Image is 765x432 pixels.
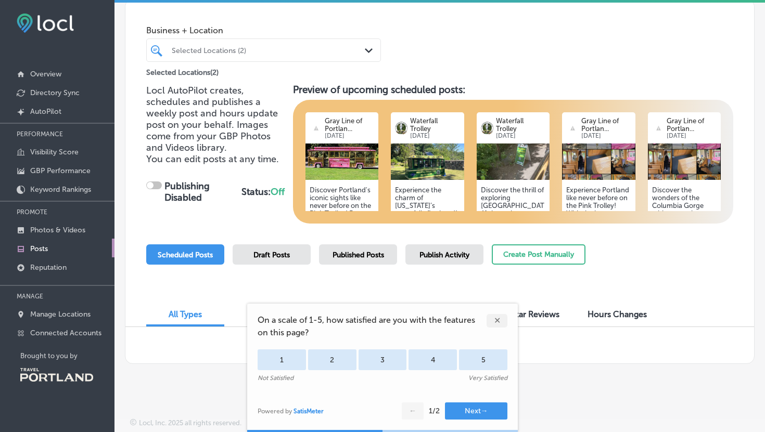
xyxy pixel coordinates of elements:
p: [DATE] [581,133,631,139]
img: 174719542216e67fb5-8c24-4266-8b9a-6fcd407e2f1c_unnamed.jpg [305,143,378,180]
div: Not Satisfied [258,374,294,382]
h5: Discover the wonders of the Columbia Gorge with a stunning guided tour! Experience the beauty of ... [652,186,717,303]
p: Gray Line of Portlan... [667,117,717,133]
p: AutoPilot [30,107,61,116]
p: Reputation [30,263,67,272]
div: 4 [409,349,457,370]
p: Selected Locations ( 2 ) [146,64,219,77]
button: Create Post Manually [492,244,585,265]
span: Draft Posts [253,251,290,259]
img: logo [566,122,579,135]
img: fda3e92497d09a02dc62c9cd864e3231.png [17,14,74,33]
img: 17505719877f5c3b08-596e-47c7-b847-a2b812ba67a9_2025-06-21.jpg [391,143,464,180]
div: 5 [459,349,507,370]
div: 1 [258,349,306,370]
h5: Discover the thrill of exploring [GEOGRAPHIC_DATA] through a seamless hop-on hop-off adventure. P... [481,186,545,303]
p: GBP Performance [30,166,91,175]
p: [DATE] [496,133,546,139]
div: 1 / 2 [429,407,440,415]
div: Powered by [258,408,324,415]
img: logo [310,122,323,135]
strong: Publishing Disabled [164,180,210,203]
img: logo [481,122,494,135]
img: 90d963d7-8ca8-43db-97a0-966703e6e7afcollage3.png [562,143,635,180]
p: [DATE] [325,133,375,139]
p: Gray Line of Portlan... [325,117,375,133]
img: logo [395,122,408,135]
span: On a scale of 1-5, how satisfied are you with the features on this page? [258,314,487,339]
div: 3 [359,349,407,370]
div: 2 [308,349,356,370]
p: [DATE] [410,133,460,139]
span: Scheduled Posts [158,251,213,259]
span: Hours Changes [588,309,647,319]
span: Locl AutoPilot creates, schedules and publishes a weekly post and hours update post on your behal... [146,85,278,153]
p: Connected Accounts [30,329,101,337]
img: Travel Portland [20,368,93,382]
span: Published Posts [333,251,384,259]
div: ✕ [487,314,507,328]
span: Business + Location [146,25,381,35]
h3: Preview of upcoming scheduled posts: [293,84,733,96]
p: [DATE] [667,133,717,139]
span: You can edit posts at any time. [146,153,279,165]
p: Overview [30,70,61,78]
p: Visibility Score [30,148,79,156]
p: Posts [30,244,48,253]
p: Manage Locations [30,310,91,319]
p: Photos & Videos [30,226,85,234]
p: Waterfall Trolley [410,117,460,133]
p: Keyword Rankings [30,185,91,194]
h5: Discover Portland's iconic sights like never before on the Pink Trolley! From [US_STATE][GEOGRAPH... [310,186,374,303]
span: All Types [169,309,202,319]
h5: Experience Portland like never before on the Pink Trolley! With the hop-on, hop-off service, it's... [566,186,631,303]
strong: Status: [241,186,285,198]
span: 5-Star Reviews [503,309,559,319]
p: Waterfall Trolley [496,117,546,133]
span: Publish Activity [419,251,469,259]
button: Next→ [445,402,507,420]
p: Brought to you by [20,352,114,360]
img: logo [652,122,665,135]
button: ← [402,402,424,420]
h5: Experience the charm of [US_STATE]’s waterfalls firsthand! The trolley's hop-on hop-off service a... [395,186,460,303]
img: 1750284539f4ecc1f4-7e1e-4c26-95d6-6f9cb0093efb_2025-06-18.jpg [477,143,550,180]
p: Directory Sync [30,88,80,97]
p: Gray Line of Portlan... [581,117,631,133]
p: Locl, Inc. 2025 all rights reserved. [139,419,241,427]
span: Off [271,186,285,198]
div: Selected Locations (2) [172,46,366,55]
img: 175031416901f87cf4-8605-418f-bd61-f78bcadf6861_2025-06-18.png [648,143,721,180]
div: Very Satisfied [468,374,507,382]
a: SatisMeter [294,408,324,415]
